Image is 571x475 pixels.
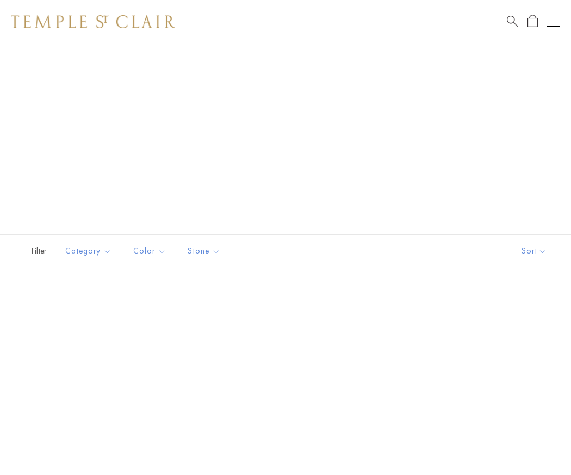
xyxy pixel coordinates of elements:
a: Open Shopping Bag [527,15,538,28]
span: Stone [182,244,228,258]
button: Category [57,239,120,263]
img: Temple St. Clair [11,15,175,28]
span: Color [128,244,174,258]
button: Show sort by [497,235,571,268]
button: Open navigation [547,15,560,28]
a: Search [507,15,518,28]
span: Category [60,244,120,258]
button: Color [125,239,174,263]
button: Stone [179,239,228,263]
